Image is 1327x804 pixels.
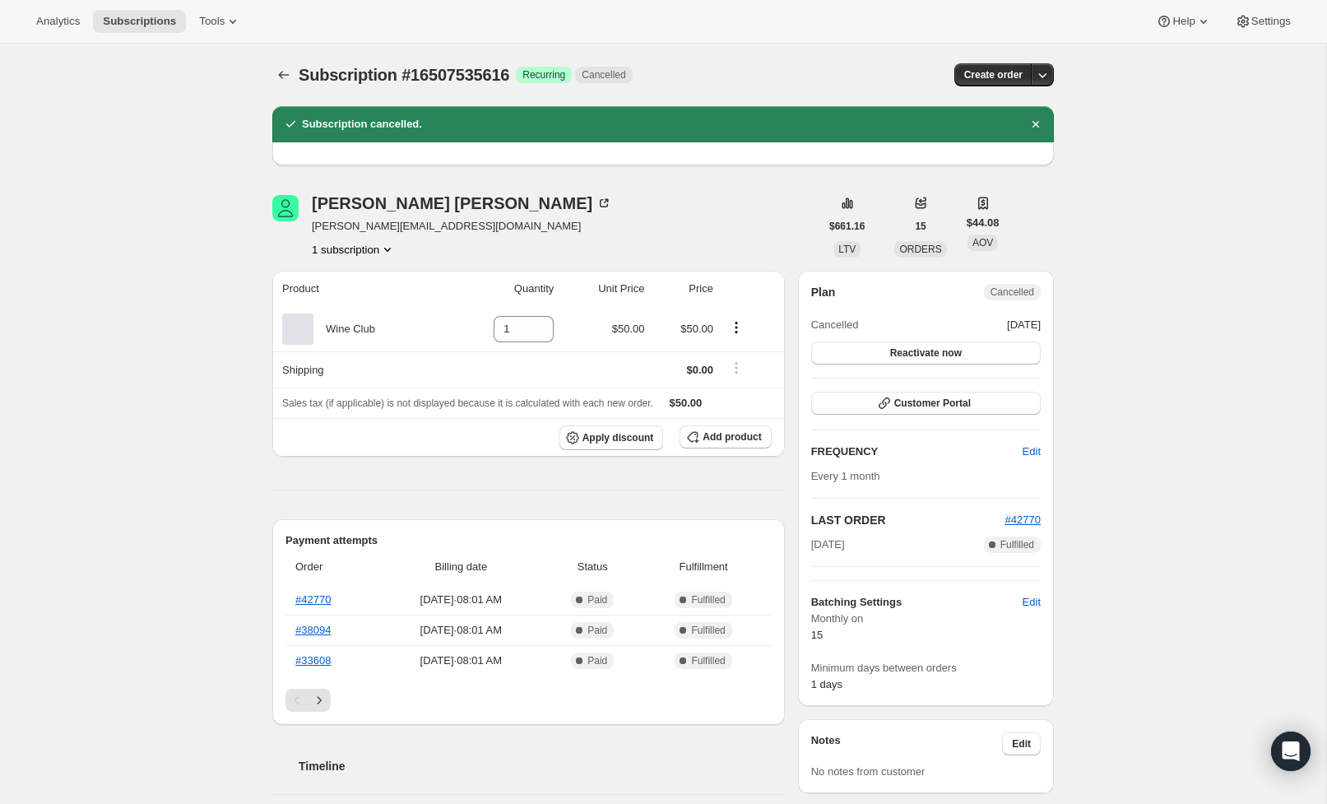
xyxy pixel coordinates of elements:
[811,512,1005,528] h2: LAST ORDER
[890,346,962,360] span: Reactivate now
[282,397,653,409] span: Sales tax (if applicable) is not displayed because it is calculated with each new order.
[811,342,1041,365] button: Reactivate now
[1225,10,1301,33] button: Settings
[587,593,607,606] span: Paid
[905,215,935,238] button: 15
[811,284,836,300] h2: Plan
[312,195,612,211] div: [PERSON_NAME] [PERSON_NAME]
[383,653,540,669] span: [DATE] · 08:01 AM
[302,116,422,132] h2: Subscription cancelled.
[811,765,926,778] span: No notes from customer
[723,318,749,337] button: Product actions
[964,68,1023,81] span: Create order
[811,470,880,482] span: Every 1 month
[1023,594,1041,611] span: Edit
[829,220,865,233] span: $661.16
[1005,512,1041,528] button: #42770
[723,359,749,377] button: Shipping actions
[691,593,725,606] span: Fulfilled
[691,654,725,667] span: Fulfilled
[1251,15,1291,28] span: Settings
[972,237,993,249] span: AOV
[550,559,636,575] span: Status
[811,732,1003,755] h3: Notes
[991,286,1034,299] span: Cancelled
[811,392,1041,415] button: Customer Portal
[915,220,926,233] span: 15
[272,351,446,388] th: Shipping
[1172,15,1195,28] span: Help
[899,244,941,255] span: ORDERS
[312,218,612,235] span: [PERSON_NAME][EMAIL_ADDRESS][DOMAIN_NAME]
[686,364,713,376] span: $0.00
[680,425,771,448] button: Add product
[811,317,859,333] span: Cancelled
[312,241,396,258] button: Product actions
[811,660,1041,676] span: Minimum days between orders
[811,444,1023,460] h2: FREQUENCY
[691,624,725,637] span: Fulfilled
[587,654,607,667] span: Paid
[703,430,761,444] span: Add product
[1007,317,1041,333] span: [DATE]
[308,689,331,712] button: Next
[954,63,1032,86] button: Create order
[1024,113,1047,136] button: Dismiss notification
[1013,439,1051,465] button: Edit
[313,321,375,337] div: Wine Club
[1012,737,1031,751] span: Edit
[299,758,785,774] h2: Timeline
[1023,444,1041,460] span: Edit
[272,63,295,86] button: Subscriptions
[446,271,559,307] th: Quantity
[285,532,772,549] h2: Payment attempts
[199,15,225,28] span: Tools
[1146,10,1221,33] button: Help
[646,559,762,575] span: Fulfillment
[383,559,540,575] span: Billing date
[522,68,565,81] span: Recurring
[1271,732,1311,771] div: Open Intercom Messenger
[967,215,1000,231] span: $44.08
[1013,589,1051,616] button: Edit
[295,654,331,667] a: #33608
[1005,514,1041,526] a: #42770
[295,593,331,606] a: #42770
[582,431,654,444] span: Apply discount
[26,10,90,33] button: Analytics
[383,622,540,639] span: [DATE] · 08:01 AM
[36,15,80,28] span: Analytics
[819,215,875,238] button: $661.16
[582,68,625,81] span: Cancelled
[587,624,607,637] span: Paid
[811,611,1041,627] span: Monthly on
[299,66,509,84] span: Subscription #16507535616
[559,271,649,307] th: Unit Price
[272,271,446,307] th: Product
[272,195,299,221] span: Lindsey Weber
[894,397,971,410] span: Customer Portal
[93,10,186,33] button: Subscriptions
[189,10,251,33] button: Tools
[1002,732,1041,755] button: Edit
[680,323,713,335] span: $50.00
[285,549,378,585] th: Order
[838,244,856,255] span: LTV
[612,323,645,335] span: $50.00
[103,15,176,28] span: Subscriptions
[285,689,772,712] nav: Pagination
[650,271,718,307] th: Price
[811,678,842,690] span: 1 days
[811,594,1023,611] h6: Batching Settings
[295,624,331,636] a: #38094
[559,425,664,450] button: Apply discount
[670,397,703,409] span: $50.00
[1000,538,1034,551] span: Fulfilled
[811,629,823,641] span: 15
[811,537,845,553] span: [DATE]
[383,592,540,608] span: [DATE] · 08:01 AM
